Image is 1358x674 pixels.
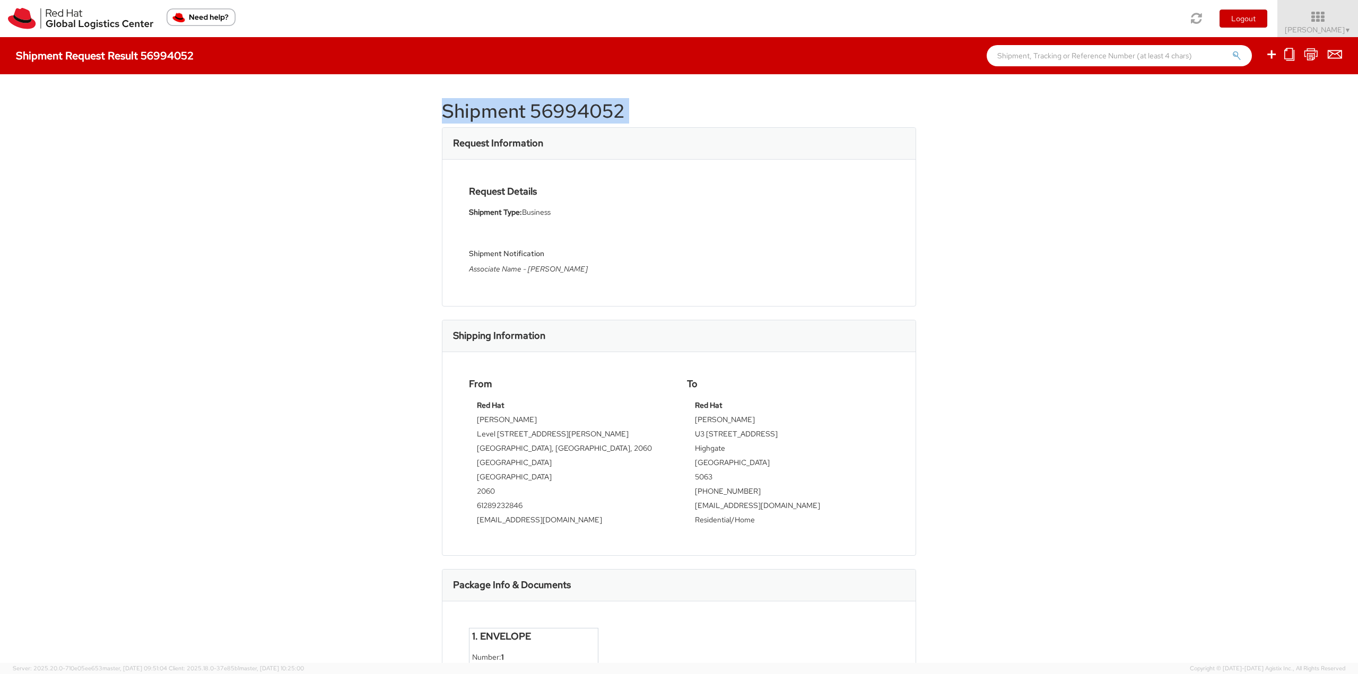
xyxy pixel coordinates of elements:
[469,207,522,217] strong: Shipment Type:
[442,101,916,122] h1: Shipment 56994052
[1285,25,1351,34] span: [PERSON_NAME]
[477,500,663,514] td: 61289232846
[695,514,881,529] td: Residential/Home
[472,631,595,642] h4: 1. Envelope
[477,428,663,443] td: Level [STREET_ADDRESS][PERSON_NAME]
[13,664,167,672] span: Server: 2025.20.0-710e05ee653
[453,580,571,590] h3: Package Info & Documents
[1345,26,1351,34] span: ▼
[695,414,881,428] td: [PERSON_NAME]
[687,379,889,389] h4: To
[477,457,663,471] td: [GEOGRAPHIC_DATA]
[477,486,663,500] td: 2060
[469,379,671,389] h4: From
[453,138,543,148] h3: Request Information
[1190,664,1345,673] span: Copyright © [DATE]-[DATE] Agistix Inc., All Rights Reserved
[695,486,881,500] td: [PHONE_NUMBER]
[477,471,663,486] td: [GEOGRAPHIC_DATA]
[695,443,881,457] td: Highgate
[477,514,663,529] td: [EMAIL_ADDRESS][DOMAIN_NAME]
[987,45,1252,66] input: Shipment, Tracking or Reference Number (at least 4 chars)
[695,471,881,486] td: 5063
[695,428,881,443] td: U3 [STREET_ADDRESS]
[169,664,304,672] span: Client: 2025.18.0-37e85b1
[239,664,304,672] span: master, [DATE] 10:25:00
[453,330,545,341] h3: Shipping Information
[501,652,504,662] strong: 1
[695,400,722,410] strong: Red Hat
[469,186,671,197] h4: Request Details
[469,264,588,274] i: Associate Name - [PERSON_NAME]
[469,250,671,258] h5: Shipment Notification
[477,400,504,410] strong: Red Hat
[695,457,881,471] td: [GEOGRAPHIC_DATA]
[167,8,236,26] button: Need help?
[472,652,595,663] li: Number:
[1220,10,1267,28] button: Logout
[695,500,881,514] td: [EMAIL_ADDRESS][DOMAIN_NAME]
[102,664,167,672] span: master, [DATE] 09:51:04
[8,8,153,29] img: rh-logistics-00dfa346123c4ec078e1.svg
[477,443,663,457] td: [GEOGRAPHIC_DATA], [GEOGRAPHIC_DATA], 2060
[477,414,663,428] td: [PERSON_NAME]
[16,50,194,62] h4: Shipment Request Result 56994052
[469,207,671,218] li: Business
